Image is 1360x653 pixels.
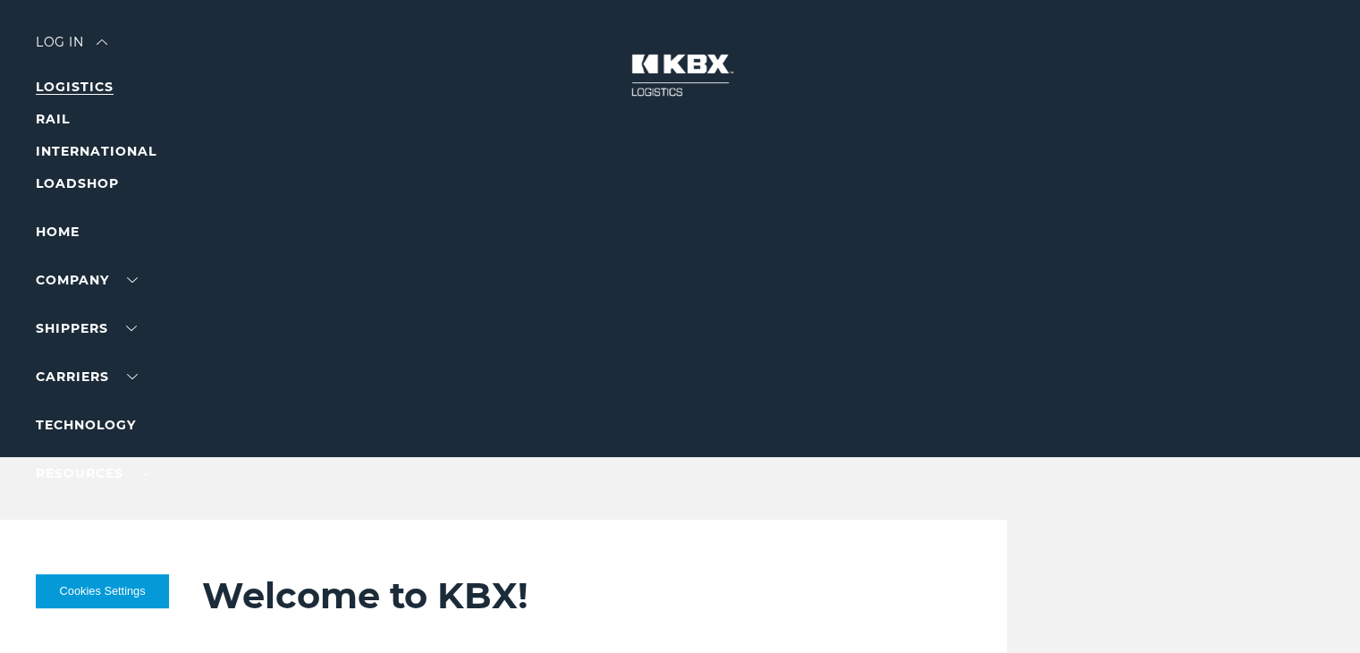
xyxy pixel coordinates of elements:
[36,320,137,336] a: SHIPPERS
[36,175,119,191] a: LOADSHOP
[36,36,107,62] div: Log in
[36,111,70,127] a: RAIL
[36,369,138,385] a: Carriers
[36,79,114,95] a: LOGISTICS
[36,417,136,433] a: Technology
[36,574,169,608] button: Cookies Settings
[36,465,152,481] a: RESOURCES
[97,39,107,45] img: arrow
[36,224,80,240] a: Home
[202,573,936,618] h2: Welcome to KBX!
[613,36,748,114] img: kbx logo
[36,272,138,288] a: Company
[36,143,156,159] a: INTERNATIONAL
